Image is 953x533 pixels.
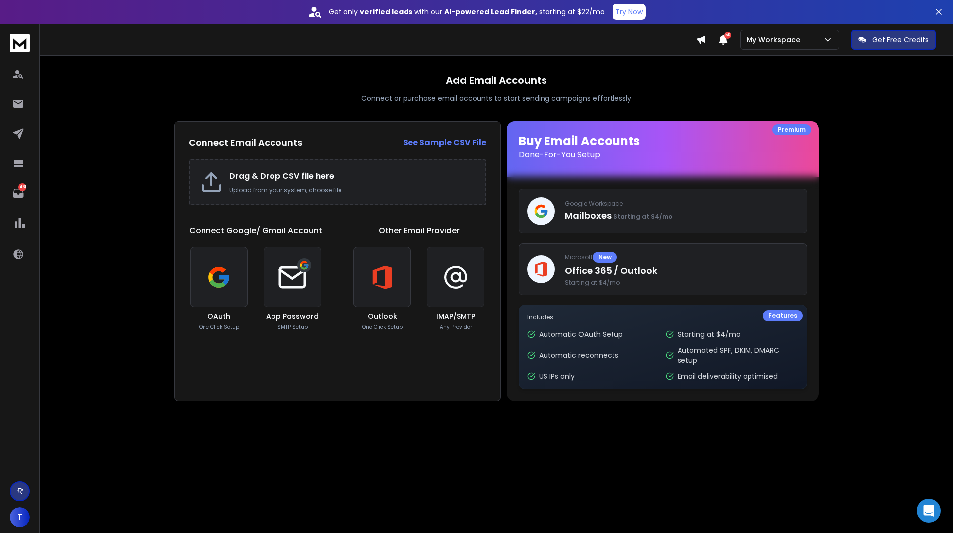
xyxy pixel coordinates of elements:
p: Starting at $4/mo [678,329,741,339]
div: Features [763,310,803,321]
span: Starting at $4/mo [565,279,799,287]
p: SMTP Setup [277,323,308,331]
p: Upload from your system, choose file [229,186,476,194]
button: Try Now [613,4,646,20]
p: US IPs only [539,371,575,381]
span: 50 [724,32,731,39]
p: Automated SPF, DKIM, DMARC setup [678,345,798,365]
div: Premium [772,124,811,135]
h3: OAuth [207,311,230,321]
h1: Connect Google/ Gmail Account [189,225,322,237]
p: 1461 [18,183,26,191]
p: Done-For-You Setup [519,149,807,161]
p: Automatic reconnects [539,350,618,360]
a: See Sample CSV File [403,137,486,149]
a: 1461 [8,183,28,203]
p: Any Provider [440,323,472,331]
p: My Workspace [747,35,804,45]
div: Open Intercom Messenger [917,499,941,523]
strong: AI-powered Lead Finder, [444,7,537,17]
p: One Click Setup [199,323,239,331]
h3: IMAP/SMTP [436,311,475,321]
p: One Click Setup [362,323,403,331]
strong: verified leads [360,7,412,17]
h1: Add Email Accounts [446,74,547,87]
p: Get Free Credits [872,35,929,45]
p: Get only with our starting at $22/mo [329,7,605,17]
h2: Connect Email Accounts [189,136,302,150]
p: Office 365 / Outlook [565,264,799,278]
h3: Outlook [368,311,397,321]
p: Email deliverability optimised [678,371,778,381]
button: T [10,507,30,527]
p: Try Now [615,7,643,17]
p: Google Workspace [565,200,799,208]
p: Mailboxes [565,209,799,223]
p: Includes [527,313,799,321]
div: New [593,252,617,263]
h1: Buy Email Accounts [519,133,807,161]
p: Microsoft [565,252,799,263]
h3: App Password [266,311,319,321]
span: Starting at $4/mo [613,212,672,221]
p: Connect or purchase email accounts to start sending campaigns effortlessly [361,93,631,103]
p: Automatic OAuth Setup [539,329,623,339]
button: Get Free Credits [851,30,936,50]
h1: Other Email Provider [379,225,460,237]
img: logo [10,34,30,52]
h2: Drag & Drop CSV file here [229,170,476,182]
